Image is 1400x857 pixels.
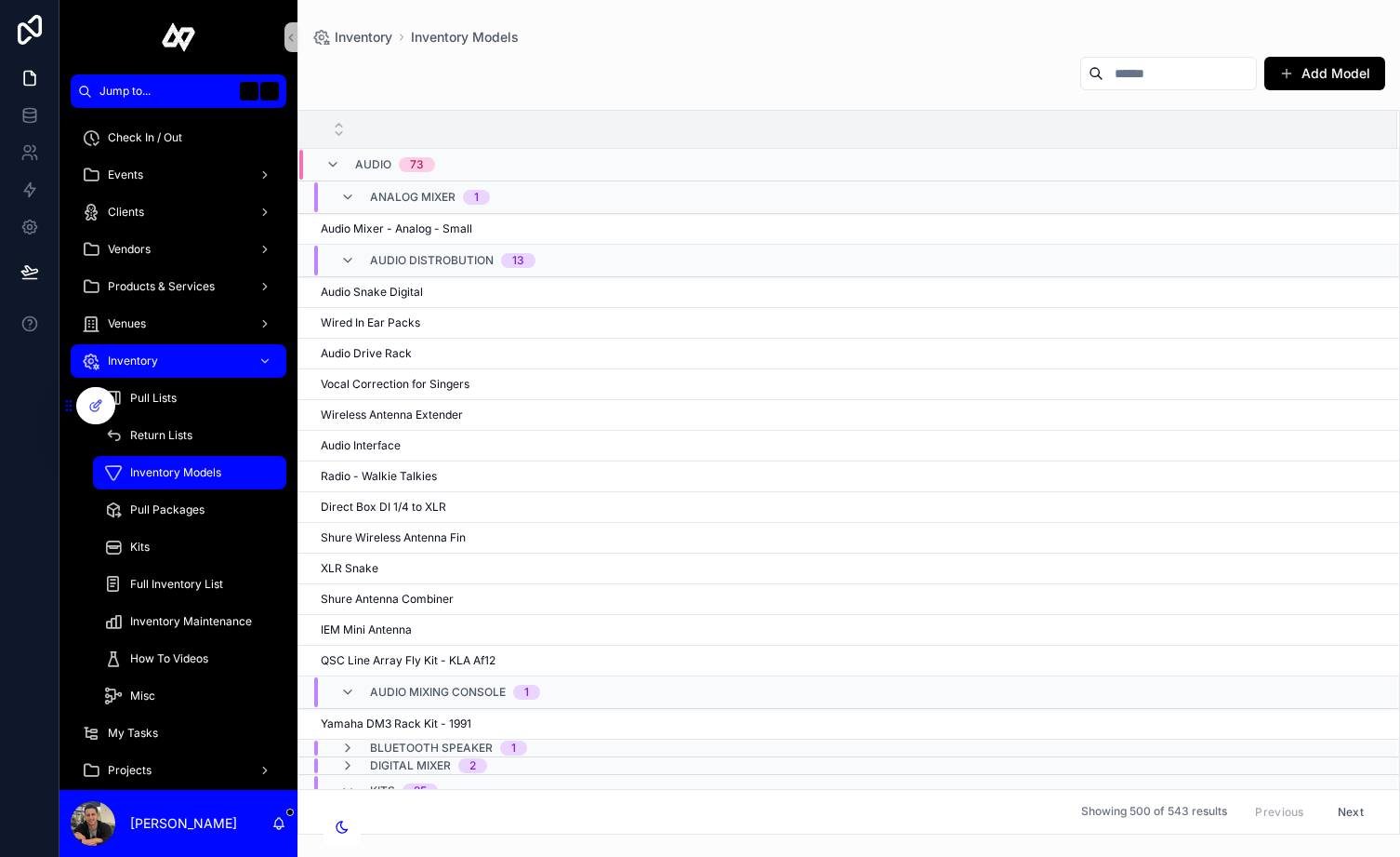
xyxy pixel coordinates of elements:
[93,382,286,415] a: Pull Lists
[108,130,182,145] span: Check In / Out
[321,285,1375,300] a: Audio Snake Digital
[130,540,150,555] span: Kits
[321,716,1375,731] a: Yamaha DM3 Rack Kit - 1991
[108,279,215,294] span: Products & Services
[93,642,286,676] a: How To Videos
[321,623,1375,637] a: IEM Mini Antenna
[370,758,451,773] span: Digital Mixer
[321,438,401,453] span: Audio Interface
[321,221,472,236] span: Audio Mixer - Analog - Small
[370,190,456,205] span: Analog Mixer
[512,253,524,268] div: 13
[71,270,286,303] a: Products & Services
[108,354,158,368] span: Inventory
[335,28,392,47] span: Inventory
[130,814,237,833] p: [PERSON_NAME]
[71,158,286,192] a: Events
[71,121,286,154] a: Check In / Out
[71,233,286,266] a: Vendors
[71,74,286,108] button: Jump to...K
[321,315,420,330] span: Wired In Ear Packs
[93,419,286,452] a: Return Lists
[130,428,192,443] span: Return Lists
[130,651,208,666] span: How To Videos
[108,167,143,182] span: Events
[130,689,155,703] span: Misc
[321,315,1375,330] a: Wired In Ear Packs
[130,614,252,629] span: Inventory Maintenance
[370,685,506,700] span: Audio Mixing Console
[321,346,1375,361] a: Audio Drive Rack
[108,726,158,741] span: My Tasks
[321,561,1375,576] a: XLR Snake
[370,741,493,756] span: Bluetooth Speaker
[1081,805,1227,820] span: Showing 500 of 543 results
[411,28,519,47] a: Inventory Models
[410,157,424,172] div: 73
[93,568,286,601] a: Full Inventory List
[321,500,446,515] span: Direct Box DI 1/4 to XLR
[370,783,395,798] span: Kits
[93,530,286,564] a: Kits
[71,344,286,378] a: Inventory
[524,685,529,700] div: 1
[312,28,392,47] a: Inventory
[321,285,423,300] span: Audio Snake Digital
[321,346,412,361] span: Audio Drive Rack
[321,530,1375,545] a: Shure Wireless Antenna Fin
[71,754,286,787] a: Projects
[130,391,177,406] span: Pull Lists
[469,758,476,773] div: 2
[474,190,479,205] div: 1
[1264,57,1385,90] button: Add Model
[321,592,1375,607] a: Shure Antenna Combiner
[130,465,221,480] span: Inventory Models
[93,493,286,527] a: Pull Packages
[321,653,495,668] span: QSC Line Array Fly Kit - KLA Af12
[370,253,494,268] span: Audio Distrobution
[108,205,144,220] span: Clients
[130,502,205,517] span: Pull Packages
[414,783,427,798] div: 25
[355,157,391,172] span: Audio
[321,408,1375,422] a: Wireless Antenna Extender
[321,653,1375,668] a: QSC Line Array Fly Kit - KLA Af12
[321,438,1375,453] a: Audio Interface
[321,623,412,637] span: IEM Mini Antenna
[321,500,1375,515] a: Direct Box DI 1/4 to XLR
[162,22,196,52] img: App logo
[130,577,223,592] span: Full Inventory List
[71,195,286,229] a: Clients
[321,377,469,392] span: Vocal Correction for Singers
[321,716,471,731] span: Yamaha DM3 Rack Kit - 1991
[71,716,286,750] a: My Tasks
[71,307,286,341] a: Venues
[59,108,297,790] div: scrollable content
[93,456,286,489] a: Inventory Models
[93,605,286,638] a: Inventory Maintenance
[321,592,454,607] span: Shure Antenna Combiner
[321,530,466,545] span: Shure Wireless Antenna Fin
[262,84,277,99] span: K
[1325,797,1377,826] button: Next
[93,679,286,713] a: Misc
[511,741,516,756] div: 1
[108,763,152,778] span: Projects
[321,408,463,422] span: Wireless Antenna Extender
[321,221,1375,236] a: Audio Mixer - Analog - Small
[99,84,232,99] span: Jump to...
[321,561,378,576] span: XLR Snake
[321,469,1375,484] a: Radio - Walkie Talkies
[108,316,146,331] span: Venues
[321,377,1375,392] a: Vocal Correction for Singers
[108,242,151,257] span: Vendors
[321,469,437,484] span: Radio - Walkie Talkies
